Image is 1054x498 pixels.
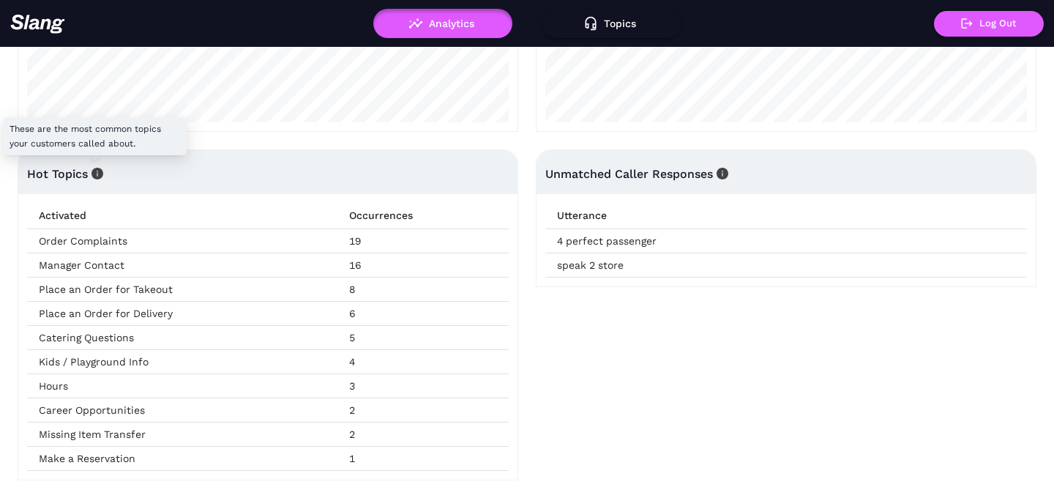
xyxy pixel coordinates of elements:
[337,447,509,471] td: 1
[4,117,187,155] div: These are the most common topics your customers called about.
[545,202,1027,229] th: Utterance
[10,14,65,34] img: 623511267c55cb56e2f2a487_logo2.png
[27,447,337,471] td: Make a Reservation
[27,423,337,447] td: Missing Item Transfer
[934,11,1044,37] button: Log Out
[27,326,337,350] td: Catering Questions
[27,229,337,253] td: Order Complaints
[337,302,509,326] td: 6
[337,326,509,350] td: 5
[545,229,1027,253] td: 4 perfect passenger
[545,167,728,181] span: Unmatched Caller Responses
[27,167,103,181] span: Hot Topics
[542,9,681,38] button: Topics
[337,423,509,447] td: 2
[27,202,337,229] th: Activated
[713,168,728,179] span: info-circle
[27,398,337,423] td: Career Opportunities
[337,202,509,229] th: Occurrences
[337,253,509,278] td: 16
[337,278,509,302] td: 8
[27,374,337,398] td: Hours
[337,398,509,423] td: 2
[88,168,103,179] span: info-circle
[545,253,1027,278] td: speak 2 store
[373,18,512,28] a: Analytics
[27,350,337,374] td: Kids / Playground Info
[337,350,509,374] td: 4
[27,253,337,278] td: Manager Contact
[27,302,337,326] td: Place an Order for Delivery
[337,374,509,398] td: 3
[337,229,509,253] td: 19
[373,9,512,38] button: Analytics
[27,278,337,302] td: Place an Order for Takeout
